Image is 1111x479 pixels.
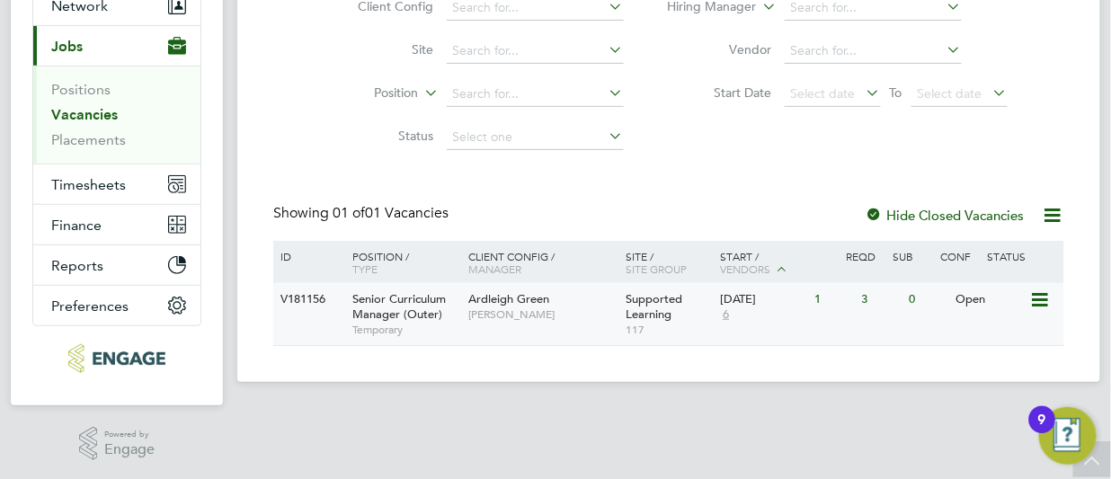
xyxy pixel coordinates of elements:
[33,286,200,325] button: Preferences
[952,283,1030,316] div: Open
[33,164,200,204] button: Timesheets
[51,257,103,274] span: Reports
[785,39,962,64] input: Search for...
[889,241,936,271] div: Sub
[51,217,102,234] span: Finance
[447,82,624,107] input: Search for...
[1039,407,1097,465] button: Open Resource Center, 9 new notifications
[627,291,683,322] span: Supported Learning
[333,204,449,222] span: 01 Vacancies
[33,26,200,66] button: Jobs
[79,427,156,461] a: Powered byEngage
[904,283,951,316] div: 0
[627,323,712,337] span: 117
[339,241,465,284] div: Position /
[720,307,732,323] span: 6
[32,344,201,373] a: Go to home page
[51,38,83,55] span: Jobs
[352,262,378,276] span: Type
[858,283,904,316] div: 3
[469,307,618,322] span: [PERSON_NAME]
[469,262,522,276] span: Manager
[936,241,982,271] div: Conf
[841,241,888,271] div: Reqd
[865,207,1025,224] label: Hide Closed Vacancies
[33,66,200,164] div: Jobs
[791,85,856,102] span: Select date
[276,241,339,271] div: ID
[316,84,419,102] label: Position
[1038,420,1046,443] div: 9
[331,41,434,58] label: Site
[720,292,805,307] div: [DATE]
[51,131,126,148] a: Placements
[884,81,908,104] span: To
[104,427,155,442] span: Powered by
[273,204,452,223] div: Showing
[352,291,446,322] span: Senior Curriculum Manager (Outer)
[51,106,118,123] a: Vacancies
[352,323,460,337] span: Temporary
[33,245,200,285] button: Reports
[447,39,624,64] input: Search for...
[51,176,126,193] span: Timesheets
[276,283,339,316] div: V181156
[331,128,434,144] label: Status
[627,262,688,276] span: Site Group
[918,85,982,102] span: Select date
[669,41,772,58] label: Vendor
[104,442,155,457] span: Engage
[669,84,772,101] label: Start Date
[465,241,622,284] div: Client Config /
[33,205,200,244] button: Finance
[810,283,857,316] div: 1
[447,125,624,150] input: Select one
[68,344,164,373] img: click-cms-logo-retina.png
[469,291,550,306] span: Ardleigh Green
[51,81,111,98] a: Positions
[333,204,365,222] span: 01 of
[720,262,770,276] span: Vendors
[983,241,1062,271] div: Status
[622,241,716,284] div: Site /
[51,297,129,315] span: Preferences
[715,241,841,286] div: Start /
